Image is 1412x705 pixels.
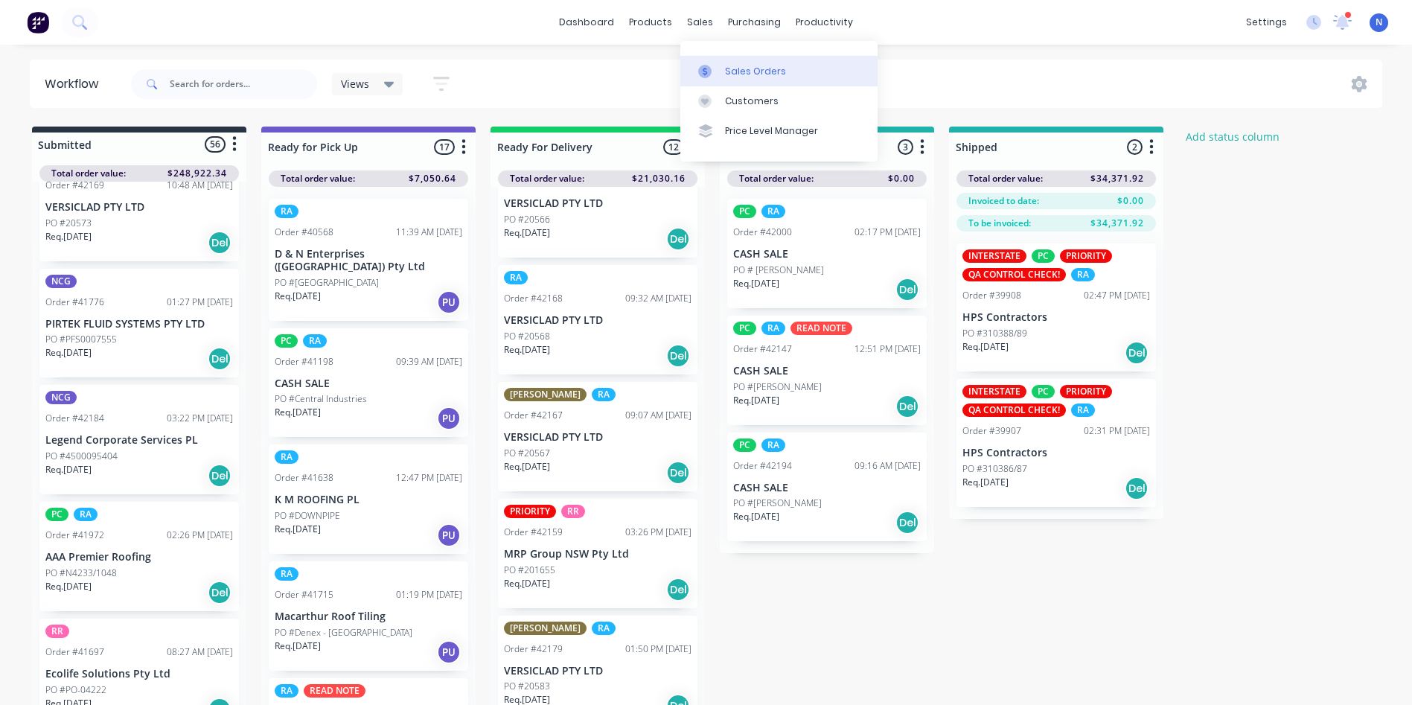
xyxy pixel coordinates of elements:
p: PO #20568 [504,330,550,343]
div: Del [208,464,231,488]
p: Req. [DATE] [45,346,92,360]
div: PRIORITYRROrder #4215903:26 PM [DATE]MRP Group NSW Pty LtdPO #201655Req.[DATE]Del [498,499,697,608]
div: Del [1125,476,1149,500]
p: PO #[PERSON_NAME] [733,497,822,510]
div: Order #42184 [45,412,104,425]
div: Order #42159 [504,526,563,539]
p: PO #310386/87 [962,462,1027,476]
p: Req. [DATE] [733,277,779,290]
p: CASH SALE [733,365,921,377]
div: RA [275,205,298,218]
div: RA [1071,268,1095,281]
p: Req. [DATE] [275,639,321,653]
div: 08:27 AM [DATE] [167,645,233,659]
div: RA [275,684,298,698]
div: Order #42147 [733,342,792,356]
p: VERSICLAD PTY LTD [45,201,233,214]
div: Order #41776 [45,296,104,309]
div: READ NOTE [304,684,365,698]
div: Del [895,278,919,302]
div: PC [1032,385,1055,398]
div: RA [275,450,298,464]
div: Order #42169 [45,179,104,192]
p: Req. [DATE] [504,577,550,590]
div: RA [592,622,616,635]
p: PO #PO-04222 [45,683,106,697]
div: 09:39 AM [DATE] [396,355,462,369]
div: sales [680,11,721,34]
div: 09:32 AM [DATE] [625,292,691,305]
div: PU [437,290,461,314]
div: Order #42167 [504,409,563,422]
div: RA [275,567,298,581]
div: RR [561,505,585,518]
div: PC [45,508,68,521]
p: Macarthur Roof Tiling [275,610,462,623]
div: RA [592,388,616,401]
div: Customers [725,95,779,108]
div: NCGOrder #4177601:27 PM [DATE]PIRTEK FLUID SYSTEMS PTY LTDPO #PFS0007555Req.[DATE]Del [39,269,239,378]
p: Req. [DATE] [45,580,92,593]
span: To be invoiced: [968,217,1031,230]
p: Req. [DATE] [962,340,1009,354]
div: Sales Orders [725,65,786,78]
p: CASH SALE [733,482,921,494]
span: $0.00 [1117,194,1144,208]
div: Del [895,395,919,418]
p: PO #Denex - [GEOGRAPHIC_DATA] [275,626,412,639]
div: Order #41697 [45,645,104,659]
p: Req. [DATE] [275,290,321,303]
div: Del [208,231,231,255]
div: INTERSTATE [962,385,1026,398]
p: Req. [DATE] [733,510,779,523]
div: 02:31 PM [DATE] [1084,424,1150,438]
div: NCGOrder #4218403:22 PM [DATE]Legend Corporate Services PLPO #4500095404Req.[DATE]Del [39,385,239,494]
div: Order #39907 [962,424,1021,438]
span: Views [341,76,369,92]
div: RAOrder #4171501:19 PM [DATE]Macarthur Roof TilingPO #Denex - [GEOGRAPHIC_DATA]Req.[DATE]PU [269,561,468,671]
span: N [1376,16,1382,29]
div: PC [733,205,756,218]
div: [PERSON_NAME]RAOrder #4216709:07 AM [DATE]VERSICLAD PTY LTDPO #20567Req.[DATE]Del [498,382,697,491]
div: Order #41972 [45,529,104,542]
div: Order #41638 [275,471,333,485]
div: Del [1125,341,1149,365]
input: Search for orders... [170,69,317,99]
div: NCG [45,275,77,288]
span: $34,371.92 [1090,172,1144,185]
div: Order #39908 [962,289,1021,302]
p: PO #N4233/1048 [45,567,117,580]
p: Req. [DATE] [275,406,321,419]
span: Invoiced to date: [968,194,1039,208]
div: 02:26 PM [DATE] [167,529,233,542]
p: CASH SALE [275,377,462,390]
p: PO #20573 [45,217,92,230]
p: Legend Corporate Services PL [45,434,233,447]
span: $248,922.34 [167,167,227,180]
p: Req. [DATE] [504,460,550,473]
a: Customers [680,86,878,116]
div: 03:22 PM [DATE] [167,412,233,425]
p: PO #20583 [504,680,550,693]
a: Sales Orders [680,56,878,86]
div: Order #42000 [733,226,792,239]
span: Total order value: [510,172,584,185]
p: CASH SALE [733,248,921,261]
div: RA [761,322,785,335]
p: PO #310388/89 [962,327,1027,340]
div: PC [733,438,756,452]
img: Factory [27,11,49,34]
div: 02:17 PM [DATE] [854,226,921,239]
div: RA [504,271,528,284]
p: PO #20567 [504,447,550,460]
div: 01:50 PM [DATE] [625,642,691,656]
div: RR [45,625,69,638]
span: Total order value: [968,172,1043,185]
p: PO #PFS0007555 [45,333,117,346]
div: Del [666,227,690,251]
p: Req. [DATE] [504,343,550,357]
div: 03:26 PM [DATE] [625,526,691,539]
div: RA [1071,403,1095,417]
div: 09:07 AM [DATE] [625,409,691,422]
div: PC [733,322,756,335]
